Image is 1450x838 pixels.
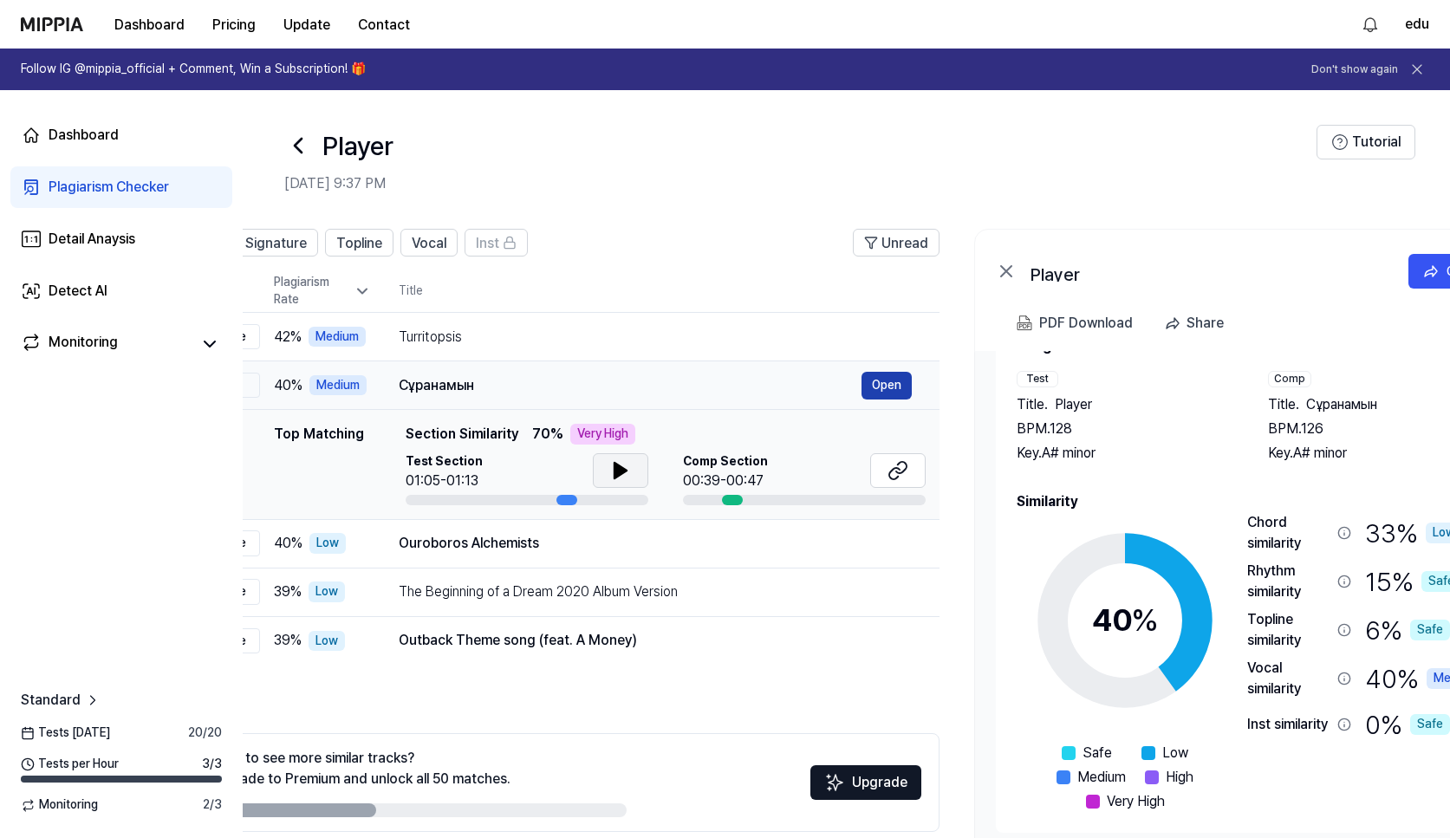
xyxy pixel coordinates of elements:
span: Title . [1017,394,1048,415]
div: Inst similarity [1247,714,1330,735]
span: Medium [1077,767,1126,788]
a: Monitoring [21,332,191,356]
div: Monitoring [49,332,118,356]
span: Very High [1107,791,1165,812]
div: Player [1031,261,1377,282]
button: Share [1157,306,1238,341]
span: Unread [881,233,928,254]
a: Detect AI [10,270,232,312]
span: Player [1055,394,1092,415]
div: Comp [1268,371,1311,387]
div: 6 % [1365,609,1450,651]
span: 39 % [274,630,302,651]
img: logo [21,17,83,31]
div: 00:39-00:47 [683,471,768,491]
span: Standard [21,690,81,711]
h2: [DATE] 9:37 PM [284,173,1317,194]
span: Сұранамын [1306,394,1377,415]
h1: Player [322,127,393,164]
div: Very High [570,424,635,445]
button: Inst [465,229,528,257]
button: Update [270,8,344,42]
a: Detail Anaysis [10,218,232,260]
button: PDF Download [1013,306,1136,341]
span: Title . [1268,394,1299,415]
span: 70 % [532,424,563,445]
div: BPM. 128 [1017,419,1233,439]
span: Safe [1083,743,1112,763]
span: % [1131,601,1159,639]
span: Low [1162,743,1188,763]
div: PDF Download [1039,312,1133,335]
span: Section Similarity [406,424,518,445]
div: Detail Anaysis [49,229,135,250]
div: Detect AI [49,281,107,302]
div: Want to see more similar tracks? Upgrade to Premium and unlock all 50 matches. [209,748,510,789]
span: Topline [336,233,382,254]
div: Low [309,581,345,602]
h1: Follow IG @mippia_official + Comment, Win a Subscription! 🎁 [21,61,366,78]
span: 20 / 20 [188,724,222,742]
a: Standard [21,690,101,711]
button: Dashboard [101,8,198,42]
div: Low [309,631,345,652]
div: Сұранамын [399,375,862,396]
div: Dashboard [49,125,119,146]
div: Share [1187,312,1224,335]
div: The Beginning of a Dream 2020 Album Version [399,581,912,602]
a: Update [270,1,344,49]
span: Tests [DATE] [21,724,110,742]
button: Open [862,372,912,400]
a: Dashboard [10,114,232,156]
span: Tests per Hour [21,756,119,773]
div: Rhythm similarity [1247,561,1330,602]
div: Safe [1410,620,1450,640]
div: Medium [309,375,367,396]
div: Safe [1410,714,1450,735]
button: Pricing [198,8,270,42]
img: Sparkles [824,772,845,793]
span: 40 % [274,375,302,396]
img: 알림 [1360,14,1381,35]
a: SparklesUpgrade [810,780,921,796]
button: Tutorial [1317,125,1415,159]
div: Chord similarity [1247,512,1330,554]
button: Unread [853,229,940,257]
span: Test Section [406,453,483,471]
div: Medium [309,327,366,348]
div: Plagiarism Rate [274,274,371,308]
div: Vocal similarity [1247,658,1330,699]
div: 01:05-01:13 [406,471,483,491]
span: 42 % [274,327,302,348]
img: PDF Download [1017,315,1032,331]
span: 2 / 3 [203,796,222,814]
button: Vocal [400,229,458,257]
div: Top Matching [274,424,364,505]
span: 39 % [274,581,302,602]
span: Comp Section [683,453,768,471]
button: Topline [325,229,393,257]
span: Monitoring [21,796,98,814]
button: Signature [234,229,318,257]
div: Turritopsis [399,327,912,348]
div: Outback Theme song (feat. A Money) [399,630,912,651]
div: Ouroboros Alchemists [399,533,912,554]
button: Upgrade [810,765,921,800]
button: edu [1405,14,1429,35]
div: Plagiarism Checker [49,177,169,198]
div: 0 % [1365,706,1450,743]
button: Don't show again [1311,62,1398,77]
span: Vocal [412,233,446,254]
a: Plagiarism Checker [10,166,232,208]
th: Title [399,270,940,312]
span: High [1166,767,1193,788]
button: Contact [344,8,424,42]
div: Key. A# minor [1017,443,1233,464]
div: Test [1017,371,1058,387]
span: 40 % [274,533,302,554]
span: Signature [245,233,307,254]
span: Inst [476,233,499,254]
